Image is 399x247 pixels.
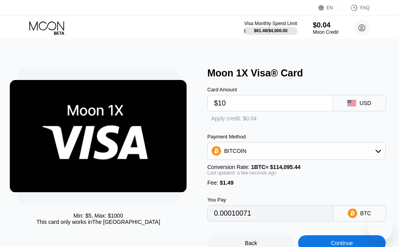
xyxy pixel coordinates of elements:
[220,180,234,186] span: $1.49
[208,143,385,159] div: BITCOIN
[359,100,371,106] div: USD
[313,21,338,35] div: $0.04Moon Credit
[360,210,371,216] div: BTC
[254,28,288,33] div: $81.48 / $4,000.00
[207,170,386,176] div: Last updated: a few seconds ago
[360,5,370,11] div: FAQ
[313,21,338,29] div: $0.04
[245,240,257,246] div: Back
[211,115,257,122] div: Apply credit: $0.04
[214,95,327,111] input: $0.00
[244,21,297,26] div: Visa Monthly Spend Limit
[207,87,333,93] div: Card Amount
[207,180,386,186] div: Fee :
[207,134,386,140] div: Payment Method
[318,4,342,12] div: EN
[207,197,333,203] div: You Pay
[251,164,300,170] span: 1 BTC ≈ $114,095.44
[224,148,246,154] div: BITCOIN
[74,212,123,219] div: Min: $ 5 , Max: $ 1000
[207,67,390,79] div: Moon 1X Visa® Card
[327,5,333,11] div: EN
[207,164,386,170] div: Conversion Rate:
[313,29,338,35] div: Moon Credit
[36,219,160,225] div: This card only works in The [GEOGRAPHIC_DATA]
[244,21,297,35] div: Visa Monthly Spend Limit$81.48/$4,000.00
[368,216,393,241] iframe: Button to launch messaging window
[331,240,353,246] div: Continue
[342,4,370,12] div: FAQ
